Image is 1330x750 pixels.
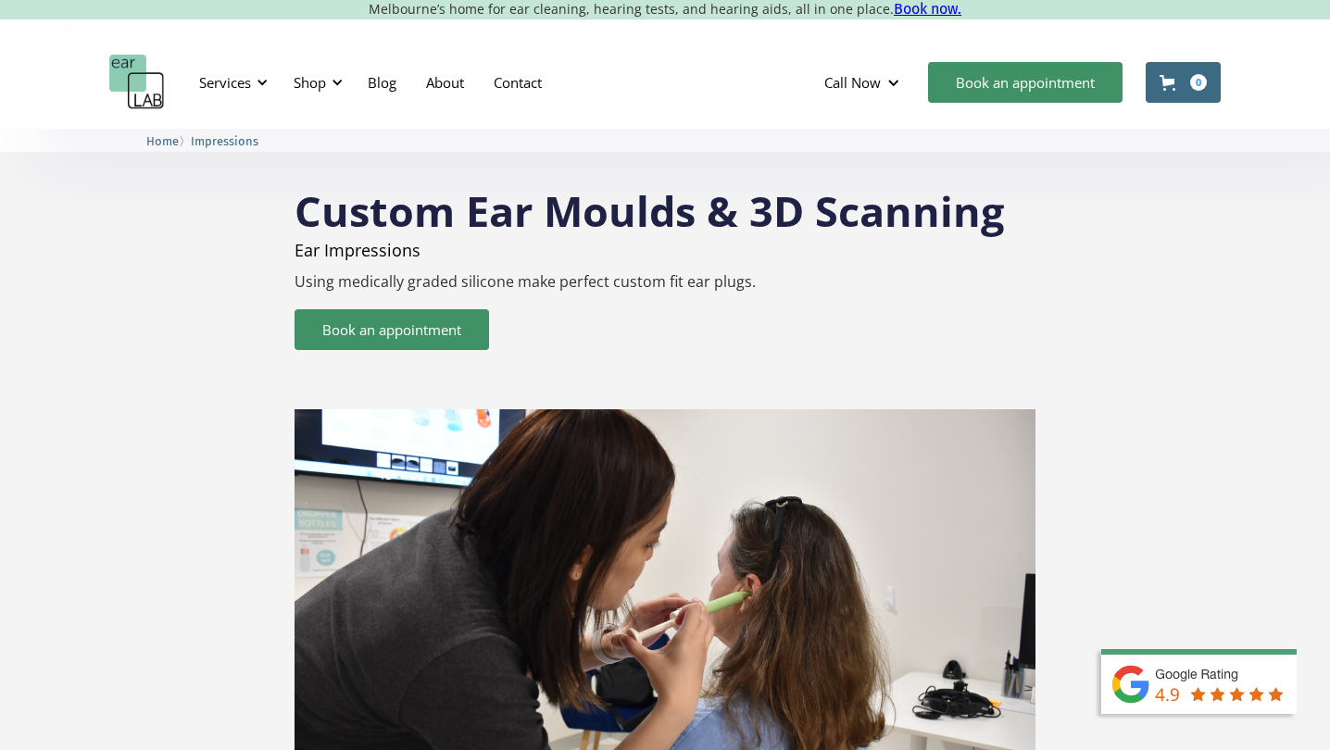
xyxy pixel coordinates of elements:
a: Book an appointment [928,62,1123,103]
div: Shop [282,55,348,110]
a: Open cart [1146,62,1221,103]
div: 0 [1190,74,1207,91]
span: Impressions [191,134,258,148]
div: Services [199,73,251,92]
a: About [411,56,479,109]
p: Using medically graded silicone make perfect custom fit ear plugs. [295,273,1035,291]
div: Call Now [809,55,919,110]
div: Shop [294,73,326,92]
a: Impressions [191,131,258,149]
a: Contact [479,56,557,109]
a: Book an appointment [295,309,489,350]
h1: Custom Ear Moulds & 3D Scanning [295,170,1035,231]
a: Home [146,131,179,149]
li: 〉 [146,131,191,151]
span: Home [146,134,179,148]
p: Ear Impressions [295,241,1035,259]
a: Blog [353,56,411,109]
div: Call Now [824,73,881,92]
div: Services [188,55,273,110]
a: home [109,55,165,110]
